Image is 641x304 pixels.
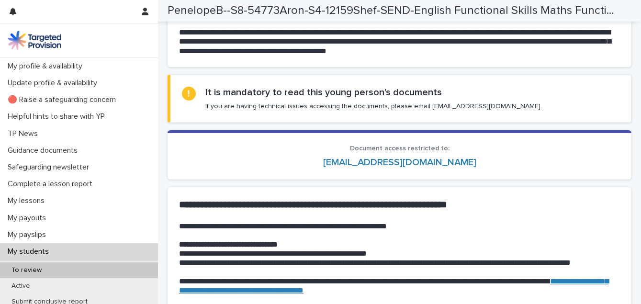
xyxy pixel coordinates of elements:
p: If you are having technical issues accessing the documents, please email [EMAIL_ADDRESS][DOMAIN_N... [205,102,542,111]
img: M5nRWzHhSzIhMunXDL62 [8,31,61,50]
a: [EMAIL_ADDRESS][DOMAIN_NAME] [323,158,476,167]
p: My students [4,247,56,256]
h2: It is mandatory to read this young person's documents [205,87,442,98]
p: My lessons [4,196,52,205]
p: Helpful hints to share with YP [4,112,112,121]
p: Safeguarding newsletter [4,163,97,172]
h2: PenelopeB--S8-54773Aron-S4-12159Shef-SEND-English Functional Skills Maths Functional Skills Engli... [168,4,620,18]
p: To review [4,266,49,274]
p: Complete a lesson report [4,180,100,189]
p: My payouts [4,214,54,223]
p: Active [4,282,38,290]
p: My payslips [4,230,54,239]
p: My profile & availability [4,62,90,71]
span: Document access restricted to: [350,145,450,152]
p: Update profile & availability [4,79,105,88]
p: 🔴 Raise a safeguarding concern [4,95,124,104]
p: Guidance documents [4,146,85,155]
p: TP News [4,129,45,138]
